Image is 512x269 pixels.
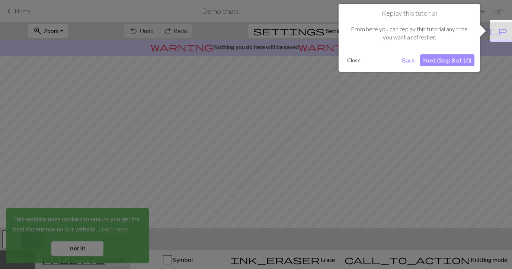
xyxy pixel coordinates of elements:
div: Replay this tutorial [339,4,480,72]
h1: Replay this tutorial [344,9,474,17]
button: Close [344,55,364,66]
button: Back [399,54,418,66]
div: From here you can replay this tutorial any time you want a refresher. [344,17,474,49]
button: Next (Step 8 of 10) [420,54,474,66]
